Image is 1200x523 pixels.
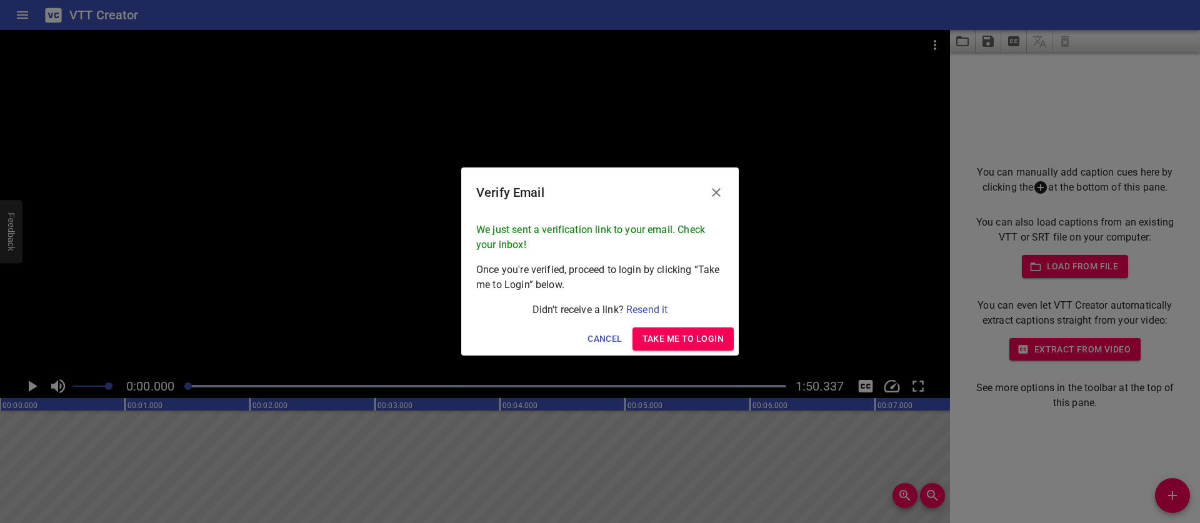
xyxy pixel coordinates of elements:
[701,177,731,207] button: Close
[632,327,734,351] button: Take me to Login
[476,182,544,202] h6: Verify Email
[587,331,622,347] span: Cancel
[626,304,667,316] a: Resend it
[476,262,724,292] p: Once you're verified, proceed to login by clicking “Take me to Login” below.
[476,302,724,317] p: Didn't receive a link?
[476,222,724,252] p: We just sent a verification link to your email. Check your inbox!
[582,327,627,351] button: Cancel
[642,331,724,347] span: Take me to Login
